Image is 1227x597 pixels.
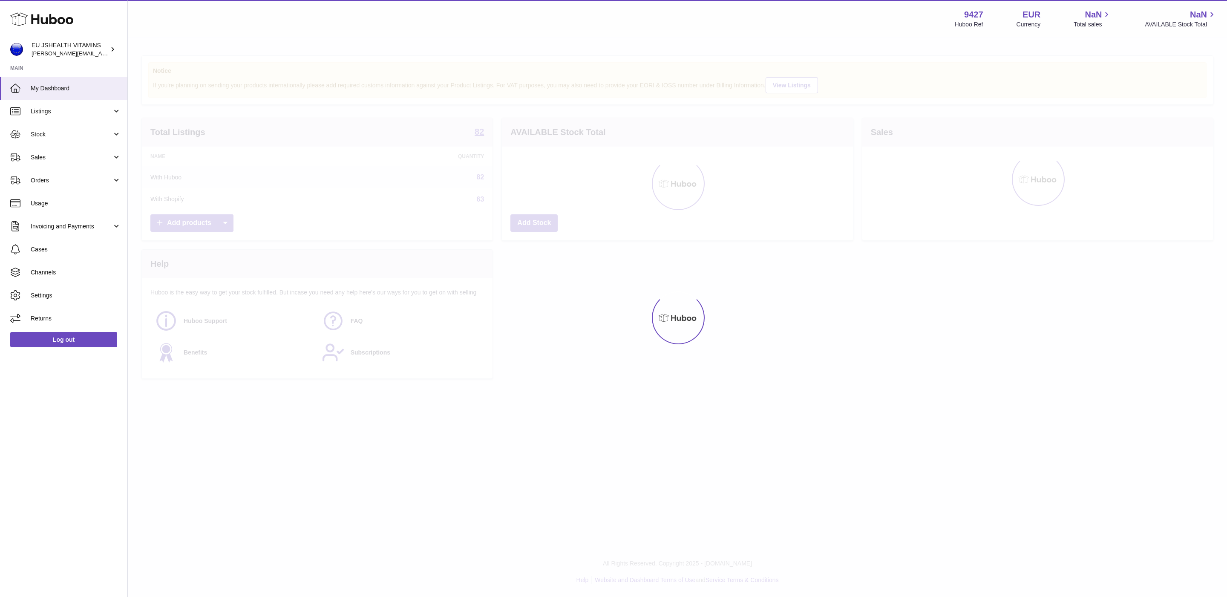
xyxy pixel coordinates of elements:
span: Cases [31,245,121,254]
img: laura@jessicasepel.com [10,43,23,56]
a: NaN AVAILABLE Stock Total [1145,9,1217,29]
span: My Dashboard [31,84,121,92]
span: AVAILABLE Stock Total [1145,20,1217,29]
strong: EUR [1022,9,1040,20]
span: Orders [31,176,112,185]
span: NaN [1190,9,1207,20]
div: Currency [1017,20,1041,29]
a: NaN Total sales [1074,9,1112,29]
span: Stock [31,130,112,138]
span: Listings [31,107,112,115]
a: Log out [10,332,117,347]
span: Total sales [1074,20,1112,29]
strong: 9427 [964,9,983,20]
span: Returns [31,314,121,323]
span: [PERSON_NAME][EMAIL_ADDRESS][DOMAIN_NAME] [32,50,171,57]
div: EU JSHEALTH VITAMINS [32,41,108,58]
span: Sales [31,153,112,162]
span: Channels [31,268,121,277]
div: Huboo Ref [955,20,983,29]
span: Usage [31,199,121,208]
span: Invoicing and Payments [31,222,112,231]
span: NaN [1085,9,1102,20]
span: Settings [31,291,121,300]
